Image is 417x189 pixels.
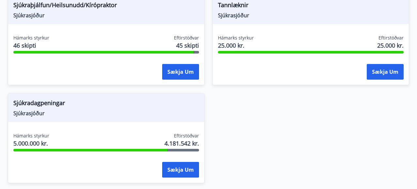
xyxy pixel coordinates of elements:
span: 25.000 kr. [377,41,404,50]
button: Sækja um [367,64,404,80]
span: 46 skipti [13,41,49,50]
span: Sjúkrasjóður [13,12,199,19]
span: Eftirstöðvar [378,35,404,41]
span: Sjúkraþjálfun/Heilsunudd/Kírópraktor [13,1,199,12]
span: Tannlæknir [218,1,404,12]
span: 5.000.000 kr. [13,139,49,148]
span: Hámarks styrkur [13,35,49,41]
button: Sækja um [162,64,199,80]
span: Eftirstöðvar [174,133,199,139]
span: Sjúkrasjóður [218,12,404,19]
span: 45 skipti [176,41,199,50]
span: Hámarks styrkur [218,35,254,41]
span: Sjúkradagpeningar [13,99,199,110]
span: Sjúkrasjóður [13,110,199,117]
button: Sækja um [162,162,199,178]
span: Hámarks styrkur [13,133,49,139]
span: Eftirstöðvar [174,35,199,41]
span: 4.181.542 kr. [164,139,199,148]
span: 25.000 kr. [218,41,254,50]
